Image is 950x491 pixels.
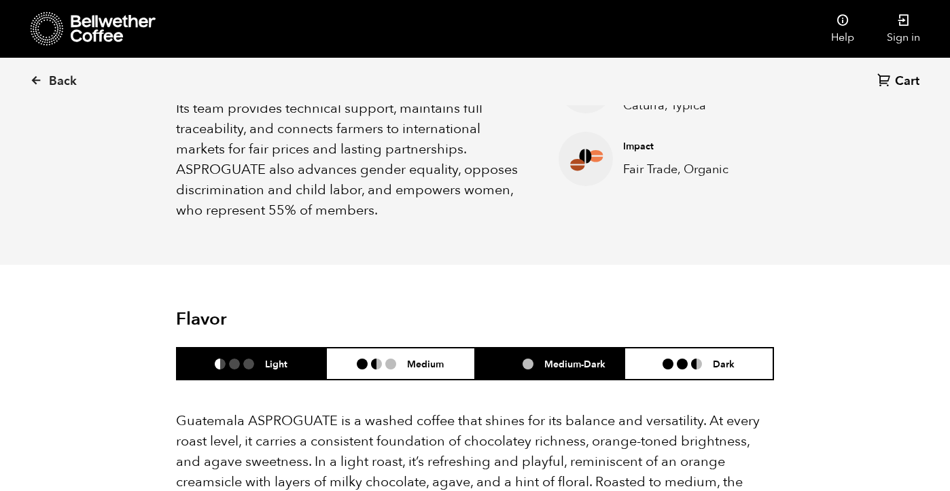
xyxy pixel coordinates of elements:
[265,358,287,369] h6: Light
[877,73,923,91] a: Cart
[544,358,605,369] h6: Medium-Dark
[407,358,444,369] h6: Medium
[895,73,919,90] span: Cart
[713,358,735,369] h6: Dark
[49,73,77,90] span: Back
[623,160,753,179] p: Fair Trade, Organic
[623,140,753,153] h4: Impact
[176,309,375,330] h2: Flavor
